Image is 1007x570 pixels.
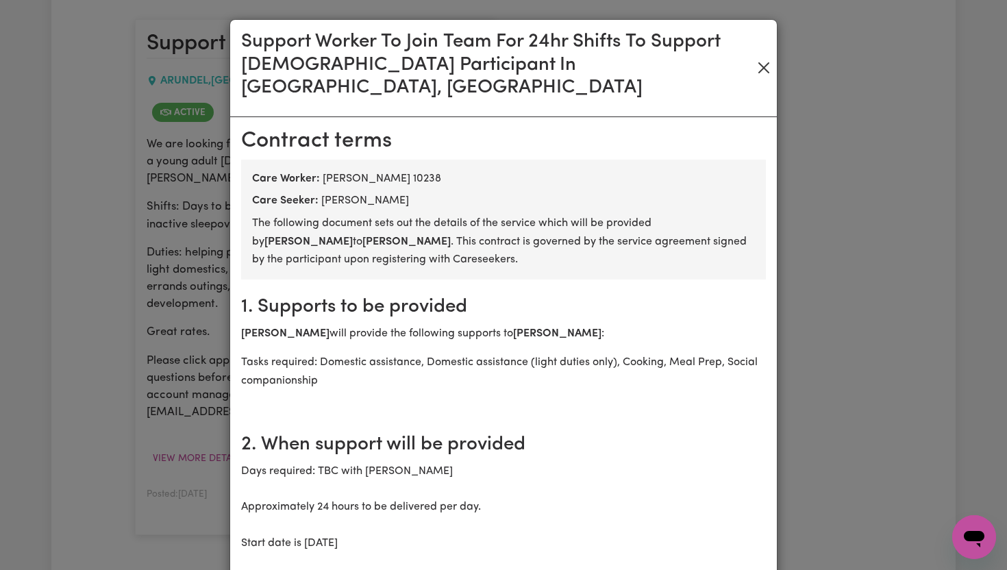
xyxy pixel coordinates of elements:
b: [PERSON_NAME] [241,328,330,339]
button: Close [756,57,771,79]
h2: 1. Supports to be provided [241,296,766,319]
p: will provide the following supports to : [241,325,766,343]
p: Tasks required: Domestic assistance, Domestic assistance (light duties only), Cooking, Meal Prep,... [241,354,766,390]
div: [PERSON_NAME] [252,193,755,209]
b: [PERSON_NAME] [513,328,601,339]
p: The following document sets out the details of the service which will be provided by to . This co... [252,214,755,269]
h3: Support Worker To Join Team For 24hr Shifts To Support [DEMOGRAPHIC_DATA] Participant In [GEOGRAP... [241,31,756,100]
b: Care Worker: [252,173,320,184]
h2: 2. When support will be provided [241,434,766,457]
iframe: Button to launch messaging window [952,515,996,559]
div: [PERSON_NAME] 10238 [252,171,755,187]
p: Days required: TBC with [PERSON_NAME] Approximately 24 hours to be delivered per day. Start date ... [241,462,766,553]
b: Care Seeker: [252,195,319,206]
b: [PERSON_NAME] [264,236,353,247]
b: [PERSON_NAME] [362,236,451,247]
h2: Contract terms [241,128,766,154]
